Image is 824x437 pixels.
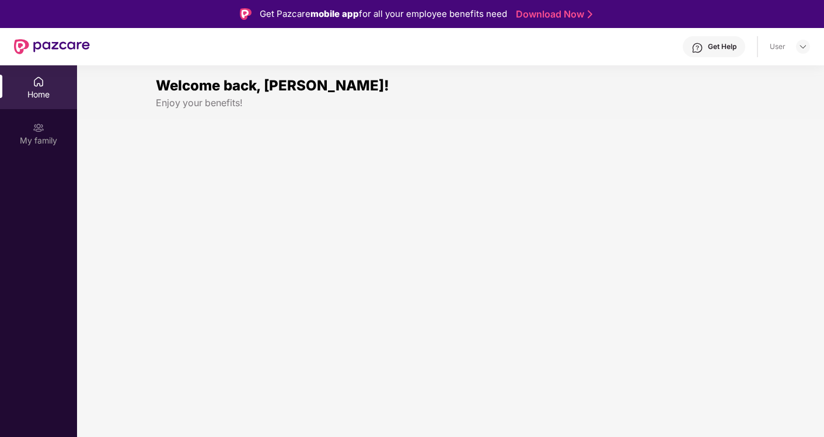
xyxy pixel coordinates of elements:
img: svg+xml;base64,PHN2ZyB3aWR0aD0iMjAiIGhlaWdodD0iMjAiIHZpZXdCb3g9IjAgMCAyMCAyMCIgZmlsbD0ibm9uZSIgeG... [33,122,44,134]
img: Logo [240,8,252,20]
span: Welcome back, [PERSON_NAME]! [156,77,389,94]
div: Enjoy your benefits! [156,97,745,109]
div: User [770,42,785,51]
div: Get Help [708,42,736,51]
img: Stroke [588,8,592,20]
a: Download Now [516,8,589,20]
div: Get Pazcare for all your employee benefits need [260,7,507,21]
strong: mobile app [310,8,359,19]
img: New Pazcare Logo [14,39,90,54]
img: svg+xml;base64,PHN2ZyBpZD0iSG9tZSIgeG1sbnM9Imh0dHA6Ly93d3cudzMub3JnLzIwMDAvc3ZnIiB3aWR0aD0iMjAiIG... [33,76,44,88]
img: svg+xml;base64,PHN2ZyBpZD0iRHJvcGRvd24tMzJ4MzIiIHhtbG5zPSJodHRwOi8vd3d3LnczLm9yZy8yMDAwL3N2ZyIgd2... [798,42,808,51]
img: svg+xml;base64,PHN2ZyBpZD0iSGVscC0zMngzMiIgeG1sbnM9Imh0dHA6Ly93d3cudzMub3JnLzIwMDAvc3ZnIiB3aWR0aD... [692,42,703,54]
